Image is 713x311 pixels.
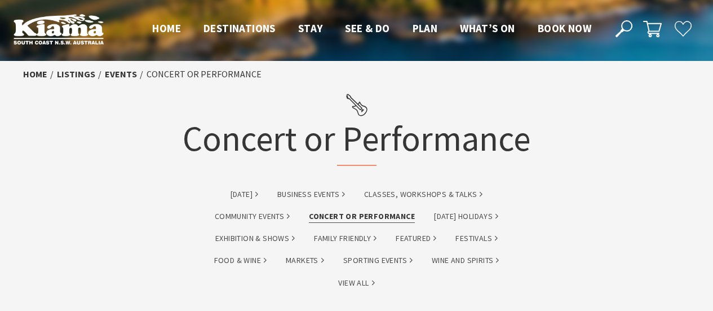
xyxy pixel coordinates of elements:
li: Concert or Performance [147,67,262,82]
a: Featured [396,232,436,245]
a: Food & Wine [214,254,267,267]
a: View All [338,277,374,290]
a: Sporting Events [343,254,413,267]
a: Business Events [277,188,345,201]
img: Kiama Logo [14,14,104,45]
span: Book now [538,21,591,35]
span: Stay [298,21,323,35]
a: [DATE] [231,188,258,201]
a: Concert or Performance [309,210,415,223]
a: [DATE] Holidays [434,210,498,223]
span: Home [152,21,181,35]
a: Markets [286,254,324,267]
span: Destinations [203,21,276,35]
nav: Main Menu [141,20,603,38]
a: Events [105,68,137,80]
a: Exhibition & Shows [215,232,295,245]
span: Plan [413,21,438,35]
a: Community Events [215,210,290,223]
span: What’s On [460,21,515,35]
span: See & Do [345,21,389,35]
a: Family Friendly [314,232,377,245]
a: Home [23,68,47,80]
a: Classes, Workshops & Talks [364,188,482,201]
a: Festivals [455,232,498,245]
h1: Concert or Performance [183,87,530,166]
a: listings [57,68,95,80]
a: Wine and Spirits [432,254,499,267]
